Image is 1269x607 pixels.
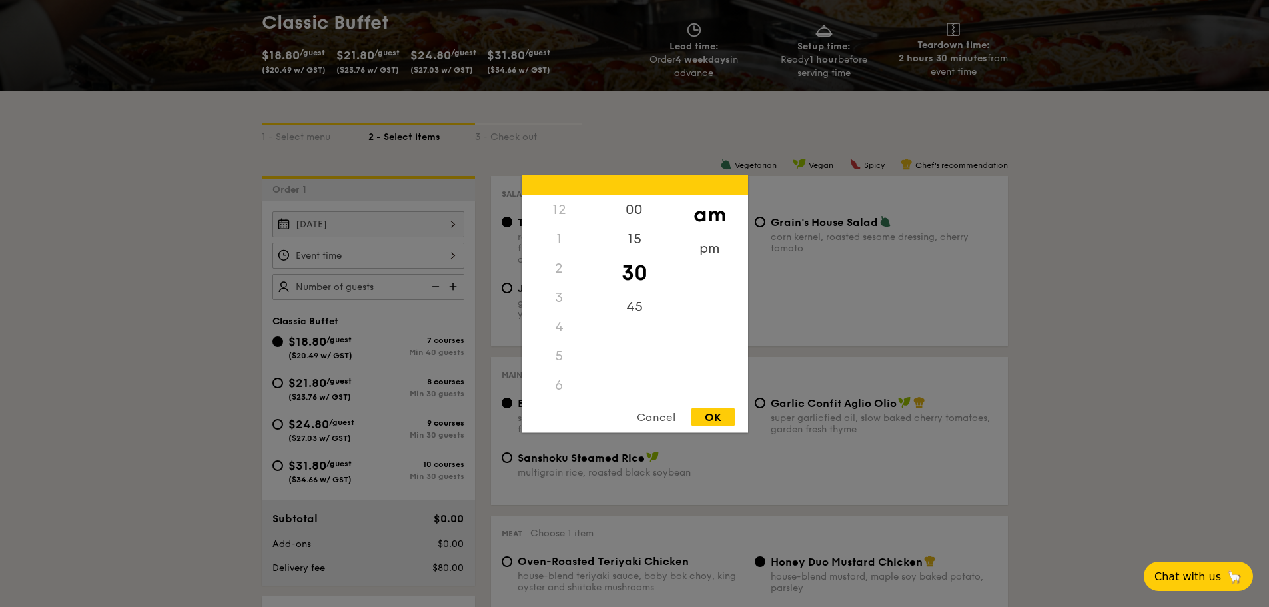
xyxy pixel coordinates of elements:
[1154,570,1221,583] span: Chat with us
[691,408,735,426] div: OK
[522,370,597,400] div: 6
[522,341,597,370] div: 5
[624,408,689,426] div: Cancel
[522,253,597,283] div: 2
[522,283,597,312] div: 3
[522,195,597,224] div: 12
[1226,569,1242,584] span: 🦙
[1144,562,1253,591] button: Chat with us🦙
[597,195,672,224] div: 00
[597,253,672,292] div: 30
[597,224,672,253] div: 15
[597,292,672,321] div: 45
[672,195,747,233] div: am
[522,224,597,253] div: 1
[522,312,597,341] div: 4
[672,233,747,263] div: pm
